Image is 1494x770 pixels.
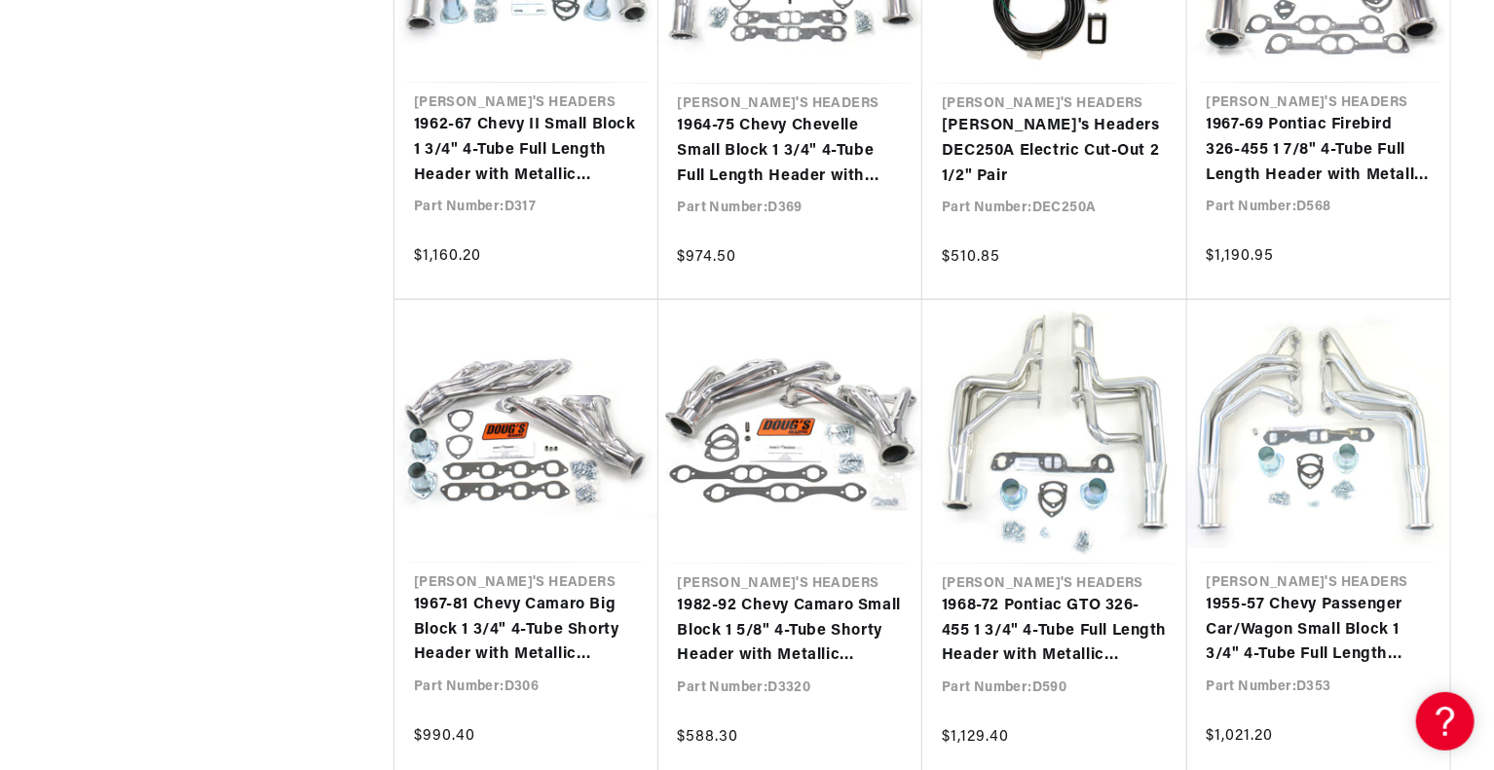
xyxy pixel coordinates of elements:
a: 1964-75 Chevy Chevelle Small Block 1 3/4" 4-Tube Full Length Header with Metallic Ceramic Coating [678,114,904,189]
a: 1955-57 Chevy Passenger Car/Wagon Small Block 1 3/4" 4-Tube Full Length Header with Metallic Cera... [1207,593,1432,668]
a: 1967-69 Pontiac Firebird 326-455 1 7/8" 4-Tube Full Length Header with Metallic Ceramic Coating [1207,113,1432,188]
a: 1968-72 Pontiac GTO 326-455 1 3/4" 4-Tube Full Length Header with Metallic Ceramic Coating [942,594,1168,669]
a: [PERSON_NAME]'s Headers DEC250A Electric Cut-Out 2 1/2" Pair [942,114,1168,189]
a: 1962-67 Chevy II Small Block 1 3/4" 4-Tube Full Length Header with Metallic Ceramic Coating [414,113,639,188]
a: 1982-92 Chevy Camaro Small Block 1 5/8" 4-Tube Shorty Header with Metallic Ceramic Coating [678,594,904,669]
a: 1967-81 Chevy Camaro Big Block 1 3/4" 4-Tube Shorty Header with Metallic Ceramic Coating [414,593,639,668]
